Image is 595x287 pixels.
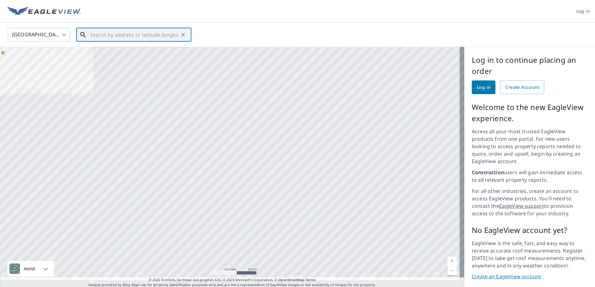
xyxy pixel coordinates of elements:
[22,261,37,276] div: Aerial
[306,277,316,282] a: Terms
[500,80,544,94] a: Create Account
[472,273,588,280] a: Create an EagleView account
[499,203,544,209] a: EagleView support
[7,261,54,276] div: Aerial
[477,84,490,91] span: Log in
[472,102,588,124] p: Welcome to the new EagleView experience.
[505,84,539,91] span: Create Account
[447,257,457,266] a: Current Level 5, Zoom In
[472,80,495,94] a: Log in
[576,7,590,15] span: Log in
[447,266,457,275] a: Current Level 5, Zoom Out
[7,7,81,16] img: EV Logo
[278,277,304,282] a: OpenStreetMap
[149,277,316,283] span: © 2025 TomTom, Earthstar Geographics SIO, © 2025 Microsoft Corporation, ©
[472,225,588,236] p: No EagleView account yet?
[472,169,504,176] strong: Construction
[472,239,588,269] p: EagleView is the safe, fast, and easy way to receive accurate roof measurements. Register [DATE] ...
[472,54,588,77] p: Log in to continue placing an order
[472,128,588,165] p: Access all your most trusted EagleView products from one portal. For new users looking to access ...
[472,187,588,217] p: For all other industries, create an account to access EagleView products. You'll need to contact ...
[8,26,70,43] div: [GEOGRAPHIC_DATA]
[472,169,588,184] p: users will gain immediate access to all relevant property reports.
[90,26,179,43] input: Search by address or latitude-longitude
[179,30,187,39] button: Clear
